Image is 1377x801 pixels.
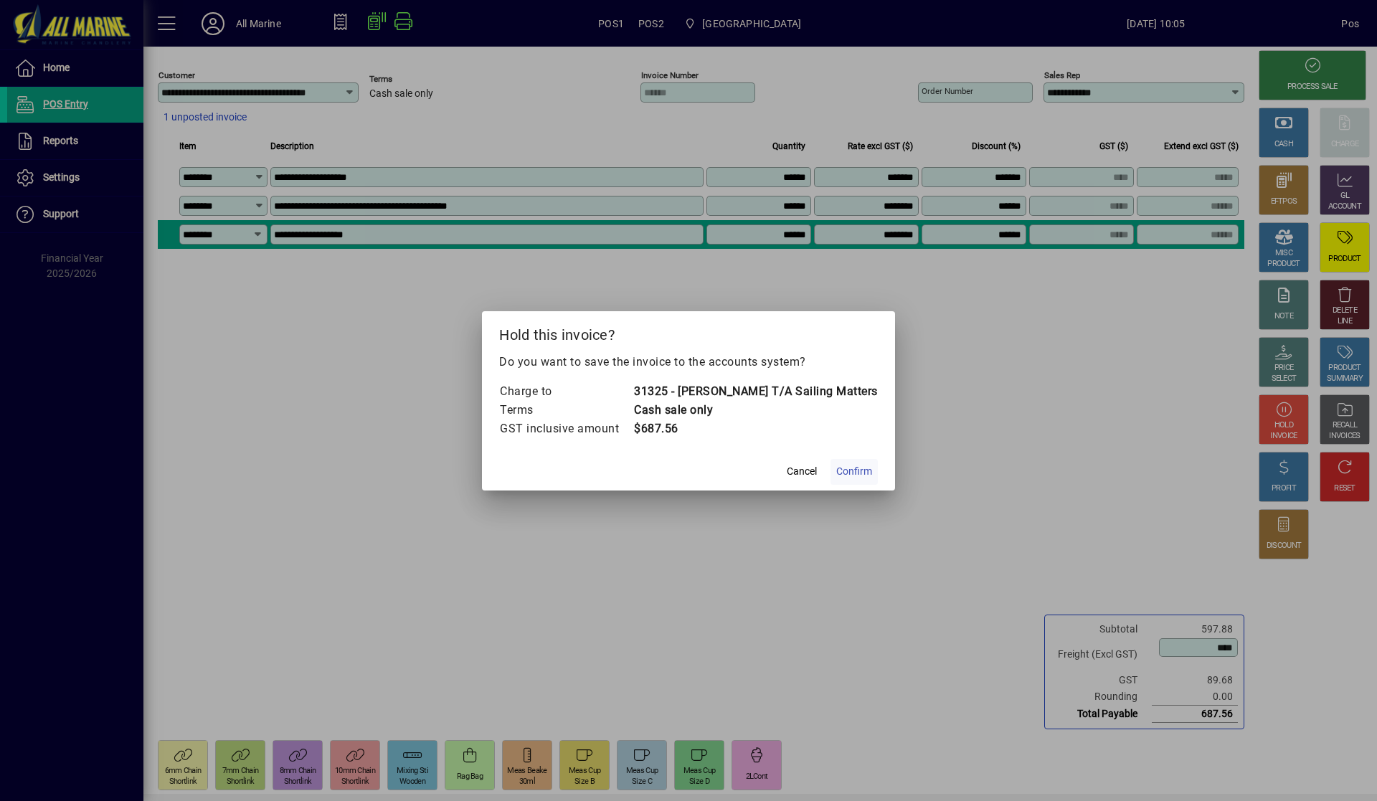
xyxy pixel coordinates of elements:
[787,464,817,479] span: Cancel
[633,420,878,438] td: $687.56
[499,401,633,420] td: Terms
[779,459,825,485] button: Cancel
[831,459,878,485] button: Confirm
[499,382,633,401] td: Charge to
[482,311,895,353] h2: Hold this invoice?
[836,464,872,479] span: Confirm
[499,420,633,438] td: GST inclusive amount
[499,354,878,371] p: Do you want to save the invoice to the accounts system?
[633,382,878,401] td: 31325 - [PERSON_NAME] T/A Sailing Matters
[633,401,878,420] td: Cash sale only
